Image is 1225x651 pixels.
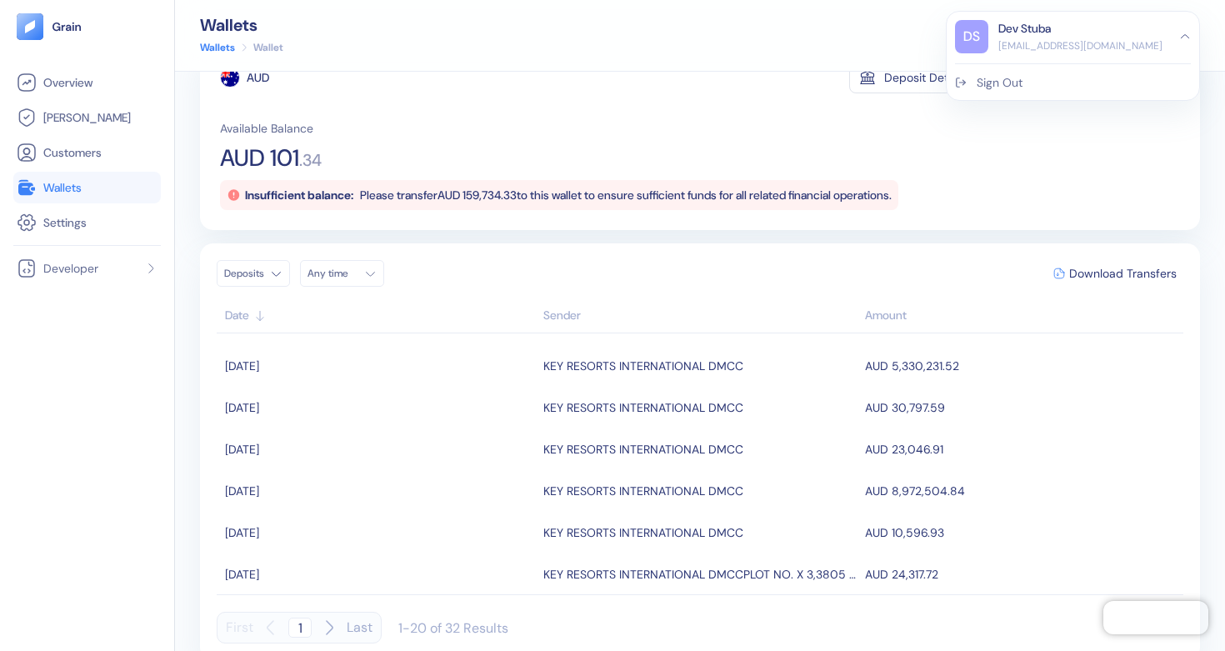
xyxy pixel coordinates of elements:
[225,307,535,324] div: Sort ascending
[1103,601,1208,634] iframe: Chatra live chat
[543,560,857,588] div: KEY RESORTS INTERNATIONAL DMCCPLOT NO. X 3,3805 JUMEIRAH BAY TOWE
[865,307,1175,324] div: Sort descending
[220,120,313,137] span: Available Balance
[17,178,157,198] a: Wallets
[861,387,1183,428] td: AUD 30,797.59
[43,179,82,196] span: Wallets
[543,518,743,547] div: KEY RESORTS INTERNATIONAL DMCC
[17,108,157,128] a: [PERSON_NAME]
[245,188,353,203] span: Insufficient balance:
[300,260,384,287] button: Any time
[861,470,1183,512] td: AUD 8,972,504.84
[398,619,508,637] div: 1-20 of 32 Results
[247,69,269,86] div: AUD
[43,109,131,126] span: [PERSON_NAME]
[884,72,966,83] div: Deposit Details
[998,20,1051,38] div: Dev Stuba
[543,307,857,324] div: Sort ascending
[849,62,977,93] button: Deposit Details
[43,214,87,231] span: Settings
[861,553,1183,595] td: AUD 24,317.72
[1069,268,1177,279] span: Download Transfers
[220,147,299,170] span: AUD 101
[200,40,235,55] a: Wallets
[52,21,82,33] img: logo
[1047,261,1183,286] button: Download Transfers
[543,352,743,380] div: KEY RESORTS INTERNATIONAL DMCC
[217,387,539,428] td: [DATE]
[217,345,539,387] td: [DATE]
[17,73,157,93] a: Overview
[977,74,1022,92] div: Sign Out
[543,477,743,505] div: KEY RESORTS INTERNATIONAL DMCC
[43,260,98,277] span: Developer
[17,143,157,163] a: Customers
[217,512,539,553] td: [DATE]
[43,144,102,161] span: Customers
[226,612,253,643] button: First
[217,470,539,512] td: [DATE]
[17,13,43,40] img: logo-tablet-V2.svg
[307,267,357,280] div: Any time
[543,435,743,463] div: KEY RESORTS INTERNATIONAL DMCC
[998,38,1162,53] div: [EMAIL_ADDRESS][DOMAIN_NAME]
[217,428,539,470] td: [DATE]
[299,152,322,168] span: . 34
[217,553,539,595] td: [DATE]
[955,20,988,53] div: DS
[17,213,157,233] a: Settings
[360,188,892,203] span: Please transfer AUD 159,734.33 to this wallet to ensure sufficient funds for all related financia...
[861,345,1183,387] td: AUD 5,330,231.52
[43,74,92,91] span: Overview
[861,512,1183,553] td: AUD 10,596.93
[543,393,743,422] div: KEY RESORTS INTERNATIONAL DMCC
[347,612,372,643] button: Last
[200,17,283,33] div: Wallets
[861,428,1183,470] td: AUD 23,046.91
